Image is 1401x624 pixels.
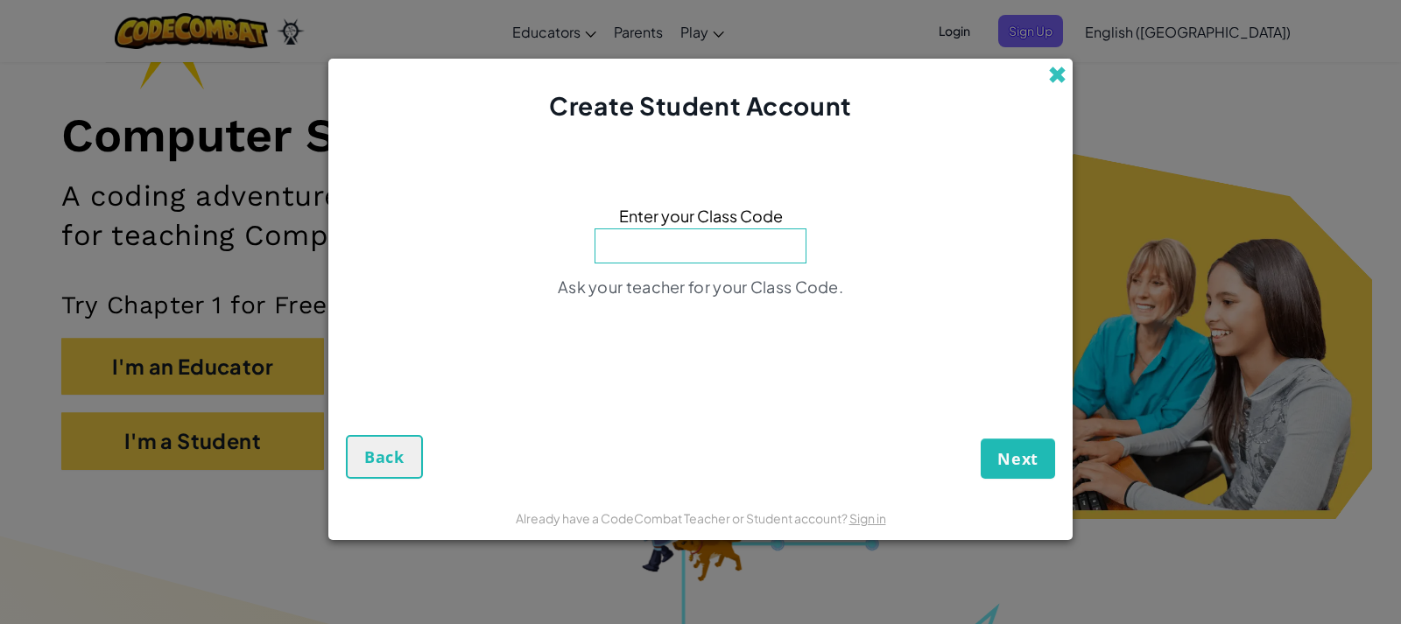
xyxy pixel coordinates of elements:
[346,435,423,479] button: Back
[549,90,851,121] span: Create Student Account
[558,277,843,297] span: Ask your teacher for your Class Code.
[516,510,849,526] span: Already have a CodeCombat Teacher or Student account?
[849,510,886,526] a: Sign in
[981,438,1055,479] button: Next
[997,448,1038,469] span: Next
[619,203,783,228] span: Enter your Class Code
[364,446,405,467] span: Back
